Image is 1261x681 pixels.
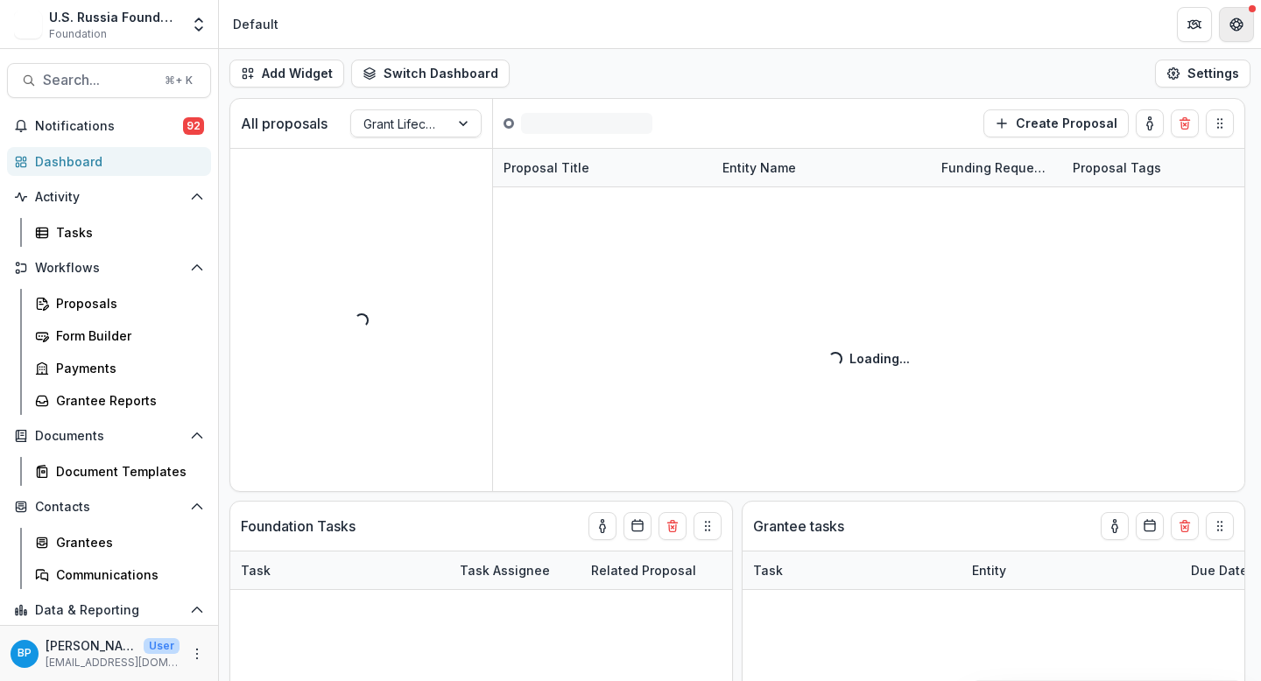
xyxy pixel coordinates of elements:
a: Grantee Reports [28,386,211,415]
a: Form Builder [28,321,211,350]
span: Foundation [49,26,107,42]
p: All proposals [241,113,328,134]
a: Proposals [28,289,211,318]
button: Get Help [1219,7,1254,42]
button: Open Documents [7,422,211,450]
div: Bennett P [18,648,32,659]
a: Dashboard [7,147,211,176]
button: Drag [1206,512,1234,540]
span: Notifications [35,119,183,134]
button: Open Contacts [7,493,211,521]
button: toggle-assigned-to-me [588,512,616,540]
div: Proposals [56,294,197,312]
button: toggle-assigned-to-me [1136,109,1164,137]
div: Default [233,15,278,33]
p: Grantee tasks [753,516,844,537]
span: Activity [35,190,183,205]
button: Calendar [1136,512,1164,540]
div: Form Builder [56,326,197,345]
button: More [187,643,208,664]
button: Add Widget [229,60,344,88]
div: U.S. Russia Foundation [49,8,180,26]
button: Notifications92 [7,112,211,140]
div: Dashboard [35,152,197,171]
button: Open Data & Reporting [7,596,211,624]
button: Open Activity [7,183,211,211]
button: Search... [7,63,211,98]
p: [EMAIL_ADDRESS][DOMAIN_NAME] [46,655,180,670]
div: Communications [56,565,197,584]
p: User [144,638,180,654]
p: [PERSON_NAME] [46,636,137,655]
a: Document Templates [28,457,211,486]
button: Partners [1177,7,1212,42]
a: Communications [28,560,211,589]
button: Switch Dashboard [351,60,510,88]
a: Payments [28,354,211,383]
button: toggle-assigned-to-me [1101,512,1129,540]
span: Contacts [35,500,183,515]
div: Document Templates [56,462,197,481]
p: Foundation Tasks [241,516,356,537]
span: Workflows [35,261,183,276]
span: 92 [183,117,204,135]
button: Drag [694,512,722,540]
button: Create Proposal [983,109,1129,137]
button: Open Workflows [7,254,211,282]
button: Settings [1155,60,1250,88]
a: Grantees [28,528,211,557]
button: Delete card [1171,109,1199,137]
div: Grantee Reports [56,391,197,410]
span: Data & Reporting [35,603,183,618]
button: Calendar [623,512,652,540]
button: Open entity switcher [187,7,211,42]
div: ⌘ + K [161,71,196,90]
button: Delete card [1171,512,1199,540]
span: Documents [35,429,183,444]
div: Payments [56,359,197,377]
a: Tasks [28,218,211,247]
div: Grantees [56,533,197,551]
span: Search... [43,72,154,88]
button: Delete card [659,512,687,540]
nav: breadcrumb [226,11,285,37]
img: U.S. Russia Foundation [14,11,42,39]
button: Drag [1206,109,1234,137]
div: Tasks [56,223,197,242]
